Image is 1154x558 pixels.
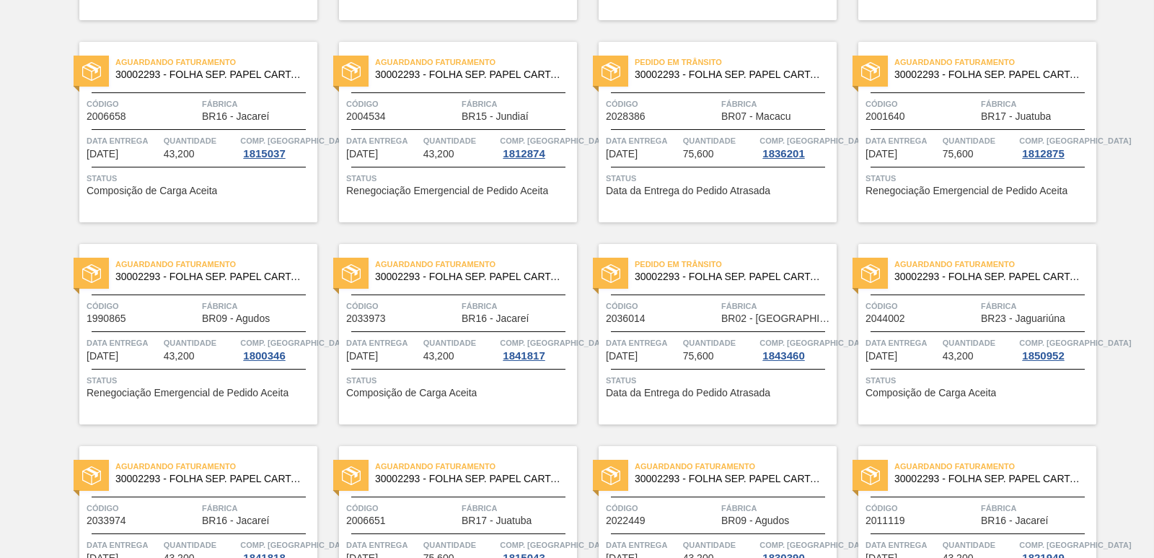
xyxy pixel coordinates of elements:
a: Comp. [GEOGRAPHIC_DATA]1815037 [240,134,314,160]
span: Quantidade [423,336,497,350]
img: status [861,466,880,485]
img: status [82,466,101,485]
span: Quantidade [423,134,497,148]
span: Quantidade [164,336,237,350]
span: Comp. Carga [500,538,612,552]
img: status [342,62,361,81]
span: 43,200 [423,351,454,362]
span: Aguardando Faturamento [375,257,577,271]
a: statusPedido em Trânsito30002293 - FOLHA SEP. PAPEL CARTAO 1200x1000M 350gCódigo2036014FábricaBR0... [577,244,837,424]
span: Comp. Carga [759,538,871,552]
span: Renegociação Emergencial de Pedido Aceita [87,388,288,398]
span: 1990865 [87,313,126,324]
span: Comp. Carga [500,134,612,148]
span: 30002293 - FOLHA SEP. PAPEL CARTAO 1200x1000M 350g [635,474,825,484]
div: 1850952 [1019,350,1067,362]
span: Data entrega [346,336,420,350]
span: Data entrega [346,134,420,148]
span: Aguardando Faturamento [375,55,577,69]
span: Aguardando Faturamento [115,459,317,474]
span: Data entrega [606,134,679,148]
div: 1800346 [240,350,288,362]
span: 43,200 [423,149,454,160]
span: BR23 - Jaguariúna [981,313,1065,324]
img: status [602,62,620,81]
span: 2028386 [606,111,646,122]
span: Quantidade [683,538,757,552]
span: Comp. Carga [759,336,871,350]
span: BR16 - Jacareí [462,313,529,324]
span: Quantidade [943,134,1016,148]
span: 04/10/2025 [606,149,638,160]
a: statusAguardando Faturamento30002293 - FOLHA SEP. PAPEL CARTAO 1200x1000M 350gCódigo2004534Fábric... [317,42,577,222]
span: Composição de Carga Aceita [865,388,996,398]
span: Código [606,97,718,111]
span: 06/10/2025 [865,149,897,160]
span: 30002293 - FOLHA SEP. PAPEL CARTAO 1200x1000M 350g [894,69,1085,80]
span: BR17 - Juatuba [462,515,532,526]
img: status [82,62,101,81]
div: 1836201 [759,148,807,160]
span: 30002293 - FOLHA SEP. PAPEL CARTAO 1200x1000M 350g [635,69,825,80]
span: Comp. Carga [240,336,352,350]
span: Comp. Carga [500,336,612,350]
img: status [861,264,880,283]
span: Código [606,501,718,515]
span: Data entrega [865,538,939,552]
span: 03/10/2025 [87,149,118,160]
span: Status [606,373,833,388]
span: Comp. Carga [1019,336,1131,350]
a: statusAguardando Faturamento30002293 - FOLHA SEP. PAPEL CARTAO 1200x1000M 350gCódigo1990865Fábric... [58,244,317,424]
span: 75,600 [683,351,714,362]
span: Data entrega [87,538,160,552]
span: 2004534 [346,111,386,122]
span: Fábrica [202,299,314,313]
span: Status [346,373,573,388]
span: Aguardando Faturamento [115,55,317,69]
span: 43,200 [943,351,974,362]
a: statusAguardando Faturamento30002293 - FOLHA SEP. PAPEL CARTAO 1200x1000M 350gCódigo2033973Fábric... [317,244,577,424]
span: 08/10/2025 [865,351,897,362]
span: Status [606,171,833,186]
img: status [342,466,361,485]
span: Fábrica [721,501,833,515]
span: 30002293 - FOLHA SEP. PAPEL CARTAO 1200x1000M 350g [115,474,306,484]
span: BR09 - Agudos [202,313,270,324]
span: 75,600 [943,149,974,160]
span: 06/10/2025 [87,351,118,362]
span: Comp. Carga [759,134,871,148]
a: statusAguardando Faturamento30002293 - FOLHA SEP. PAPEL CARTAO 1200x1000M 350gCódigo2001640Fábric... [837,42,1096,222]
span: Fábrica [462,299,573,313]
span: 30002293 - FOLHA SEP. PAPEL CARTAO 1200x1000M 350g [894,271,1085,282]
span: Fábrica [462,97,573,111]
span: Código [87,97,198,111]
span: Código [87,299,198,313]
span: Data entrega [865,134,939,148]
span: Quantidade [683,134,757,148]
span: Status [865,171,1093,186]
span: BR02 - Sergipe [721,313,833,324]
span: 30002293 - FOLHA SEP. PAPEL CARTAO 1200x1000M 350g [375,271,565,282]
span: Comp. Carga [240,134,352,148]
span: 2006651 [346,515,386,526]
span: 30002293 - FOLHA SEP. PAPEL CARTAO 1200x1000M 350g [375,69,565,80]
a: Comp. [GEOGRAPHIC_DATA]1836201 [759,134,833,160]
a: statusAguardando Faturamento30002293 - FOLHA SEP. PAPEL CARTAO 1200x1000M 350gCódigo2006658Fábric... [58,42,317,222]
span: Fábrica [462,501,573,515]
span: Código [865,97,977,111]
span: 75,600 [683,149,714,160]
span: Código [87,501,198,515]
span: Data da Entrega do Pedido Atrasada [606,186,770,196]
span: Comp. Carga [1019,134,1131,148]
span: Data da Entrega do Pedido Atrasada [606,388,770,398]
span: Data entrega [606,336,679,350]
span: Aguardando Faturamento [375,459,577,474]
span: 2033974 [87,515,126,526]
span: BR15 - Jundiaí [462,111,529,122]
span: Comp. Carga [1019,538,1131,552]
span: Data entrega [346,538,420,552]
img: status [861,62,880,81]
img: status [342,264,361,283]
a: statusAguardando Faturamento30002293 - FOLHA SEP. PAPEL CARTAO 1200x1000M 350gCódigo2044002Fábric... [837,244,1096,424]
span: Código [346,299,458,313]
